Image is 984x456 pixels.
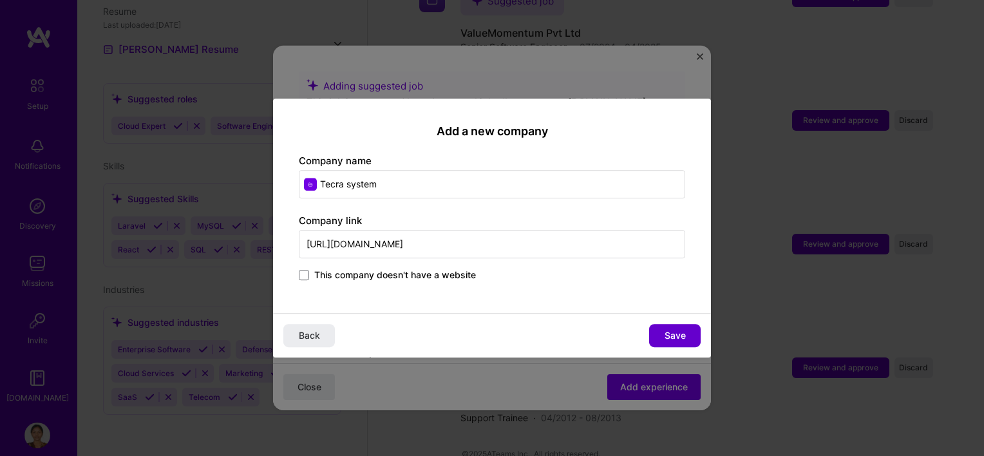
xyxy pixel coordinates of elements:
[299,230,685,258] input: Enter link
[299,329,320,342] span: Back
[299,214,362,227] label: Company link
[649,324,701,347] button: Save
[314,269,476,281] span: This company doesn't have a website
[299,124,685,138] h2: Add a new company
[665,329,686,342] span: Save
[299,155,372,167] label: Company name
[299,170,685,198] input: Enter name
[283,324,335,347] button: Back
